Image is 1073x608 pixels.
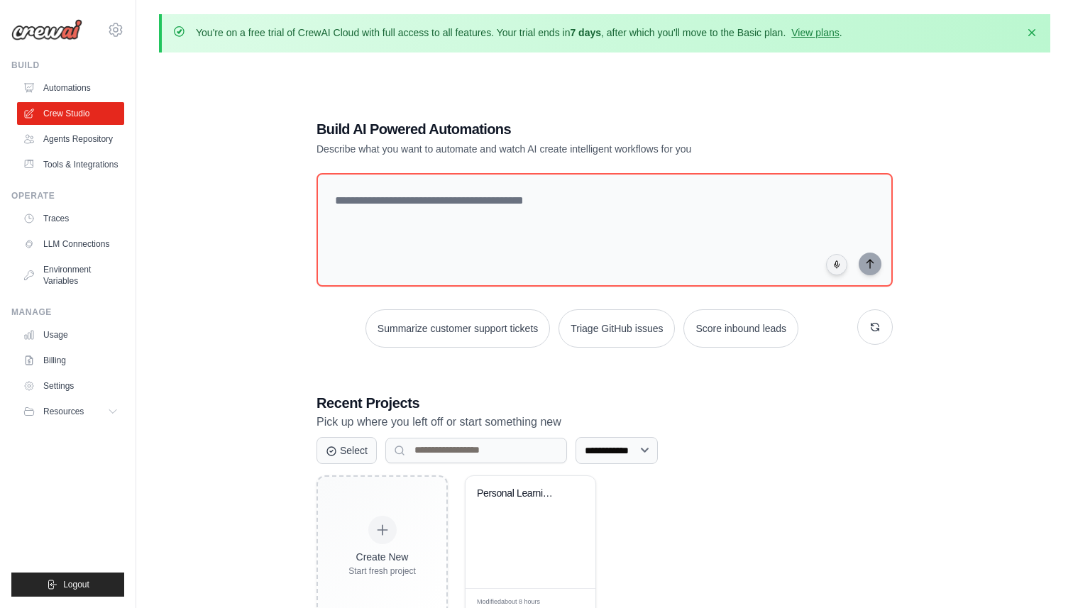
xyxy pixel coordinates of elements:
button: Summarize customer support tickets [365,309,550,348]
button: Get new suggestions [857,309,893,345]
button: Click to speak your automation idea [826,254,847,275]
button: Select [317,437,377,464]
div: Personal Learning Management System [477,487,563,500]
h3: Recent Projects [317,393,893,413]
span: Resources [43,406,84,417]
span: Edit [562,597,574,608]
div: Build [11,60,124,71]
span: Modified about 8 hours [477,597,540,607]
a: View plans [791,27,839,38]
a: Tools & Integrations [17,153,124,176]
a: Crew Studio [17,102,124,125]
button: Logout [11,573,124,597]
a: Traces [17,207,124,230]
a: Settings [17,375,124,397]
div: Operate [11,190,124,201]
h1: Build AI Powered Automations [317,119,793,139]
div: Create New [348,550,416,564]
a: Agents Repository [17,128,124,150]
button: Score inbound leads [683,309,798,348]
p: You're on a free trial of CrewAI Cloud with full access to all features. Your trial ends in , aft... [196,26,842,40]
a: Automations [17,77,124,99]
a: Usage [17,324,124,346]
p: Describe what you want to automate and watch AI create intelligent workflows for you [317,142,793,156]
a: Billing [17,349,124,372]
span: Logout [63,579,89,590]
img: Logo [11,19,82,40]
button: Resources [17,400,124,423]
a: LLM Connections [17,233,124,255]
a: Environment Variables [17,258,124,292]
div: Start fresh project [348,565,416,577]
button: Triage GitHub issues [558,309,675,348]
strong: 7 days [570,27,601,38]
div: Manage [11,306,124,318]
p: Pick up where you left off or start something new [317,413,893,431]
